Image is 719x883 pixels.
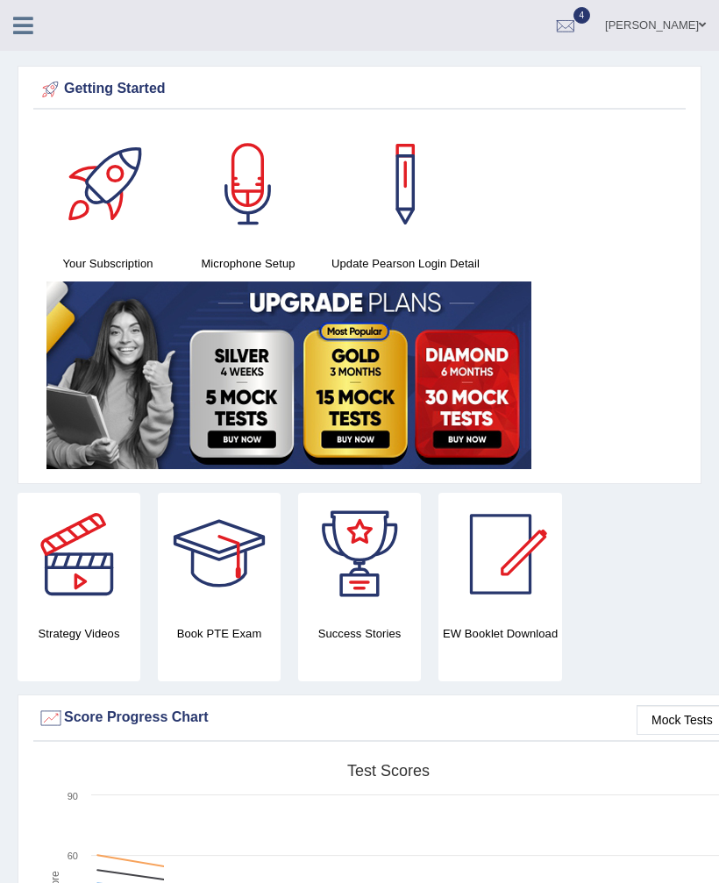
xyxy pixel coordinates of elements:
[38,76,681,103] div: Getting Started
[68,851,78,861] text: 60
[573,7,591,24] span: 4
[46,281,531,469] img: small5.jpg
[18,624,140,643] h4: Strategy Videos
[187,254,310,273] h4: Microphone Setup
[347,762,430,780] tspan: Test scores
[68,791,78,801] text: 90
[298,624,421,643] h4: Success Stories
[327,254,484,273] h4: Update Pearson Login Detail
[158,624,281,643] h4: Book PTE Exam
[46,254,169,273] h4: Your Subscription
[438,624,562,643] h4: EW Booklet Download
